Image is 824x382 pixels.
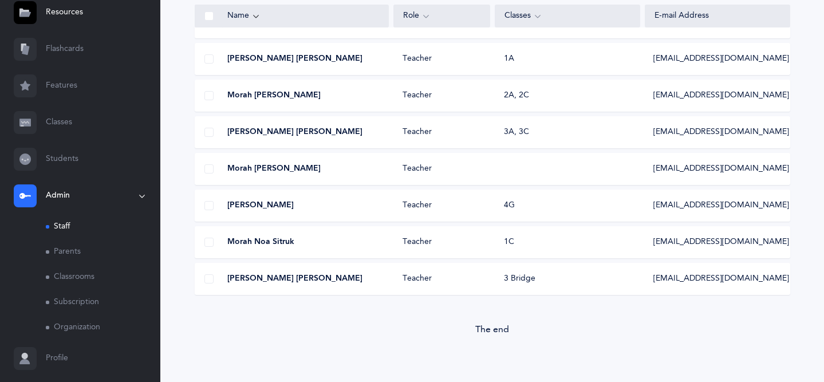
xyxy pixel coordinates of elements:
span: [PERSON_NAME] [227,200,294,211]
span: [PERSON_NAME] [PERSON_NAME] [227,127,362,138]
span: [EMAIL_ADDRESS][DOMAIN_NAME] [653,53,789,65]
div: Teacher [393,273,490,285]
div: 3 Bridge [504,273,535,285]
a: Subscription [46,290,160,315]
span: Morah [PERSON_NAME] [227,163,321,175]
a: Classrooms [46,265,160,290]
div: 1A [504,53,514,65]
span: Morah Noa Sitruk [227,237,294,248]
span: Morah [PERSON_NAME] [227,90,321,101]
a: Parents [46,239,160,265]
div: 3A, 3C [504,127,529,138]
div: Teacher [393,90,490,101]
span: [EMAIL_ADDRESS][DOMAIN_NAME] [653,200,789,211]
span: [EMAIL_ADDRESS][DOMAIN_NAME] [653,273,789,285]
div: The end [195,322,790,336]
a: Staff [46,214,160,239]
div: E-mail Address [655,10,780,22]
div: 2A, 2C [504,90,529,101]
div: Teacher [393,200,490,211]
a: Organization [46,315,160,340]
div: Teacher [393,163,490,175]
div: Classes [504,10,630,22]
div: Teacher [393,237,490,248]
div: Role [403,10,481,22]
span: [EMAIL_ADDRESS][DOMAIN_NAME] [653,90,789,101]
div: 4G [504,200,515,211]
div: Teacher [393,53,490,65]
div: 1C [504,237,514,248]
span: [EMAIL_ADDRESS][DOMAIN_NAME] [653,163,789,175]
span: [PERSON_NAME] [PERSON_NAME] [227,53,362,65]
span: [PERSON_NAME] [PERSON_NAME] [227,273,362,285]
div: Teacher [393,127,490,138]
span: [EMAIL_ADDRESS][DOMAIN_NAME] [653,237,789,248]
span: [EMAIL_ADDRESS][DOMAIN_NAME] [653,127,789,138]
div: Name [227,10,379,22]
